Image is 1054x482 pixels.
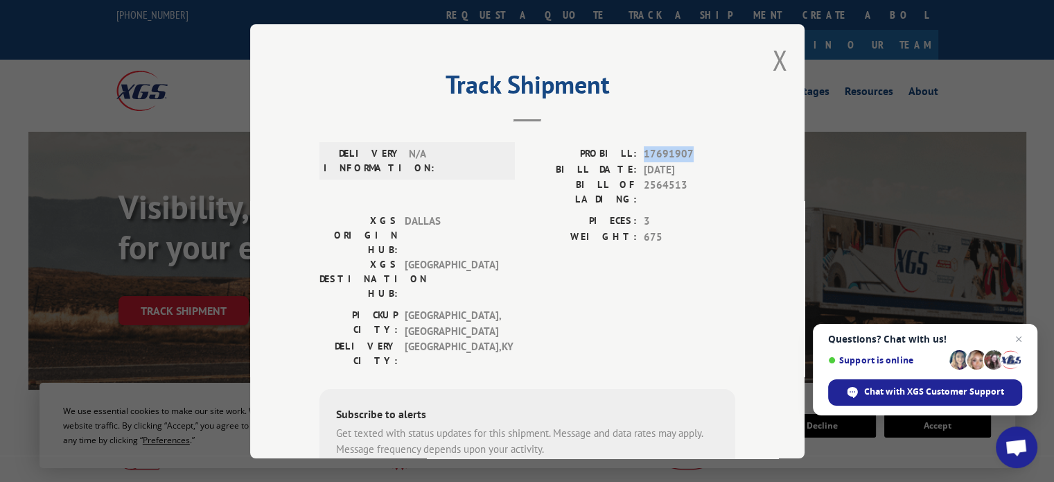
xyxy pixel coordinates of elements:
span: [GEOGRAPHIC_DATA] , [GEOGRAPHIC_DATA] [405,308,498,339]
span: Close chat [1010,331,1027,347]
div: Subscribe to alerts [336,406,719,426]
span: Support is online [828,355,945,365]
label: XGS ORIGIN HUB: [319,214,398,257]
span: 3 [644,214,735,230]
span: [GEOGRAPHIC_DATA] , KY [405,339,498,368]
span: [DATE] [644,162,735,178]
button: Close modal [772,42,787,78]
div: Get texted with status updates for this shipment. Message and data rates may apply. Message frequ... [336,426,719,457]
div: Open chat [996,427,1037,468]
label: BILL OF LADING: [527,178,637,207]
span: 675 [644,229,735,245]
label: DELIVERY INFORMATION: [324,146,402,175]
span: N/A [409,146,502,175]
div: Chat with XGS Customer Support [828,379,1022,406]
span: Questions? Chat with us! [828,334,1022,345]
label: BILL DATE: [527,162,637,178]
span: Chat with XGS Customer Support [864,386,1004,398]
span: [GEOGRAPHIC_DATA] [405,257,498,301]
label: PROBILL: [527,146,637,162]
label: PIECES: [527,214,637,230]
span: 2564513 [644,178,735,207]
label: WEIGHT: [527,229,637,245]
label: XGS DESTINATION HUB: [319,257,398,301]
label: DELIVERY CITY: [319,339,398,368]
span: 17691907 [644,146,735,162]
label: PICKUP CITY: [319,308,398,339]
h2: Track Shipment [319,75,735,101]
span: DALLAS [405,214,498,257]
